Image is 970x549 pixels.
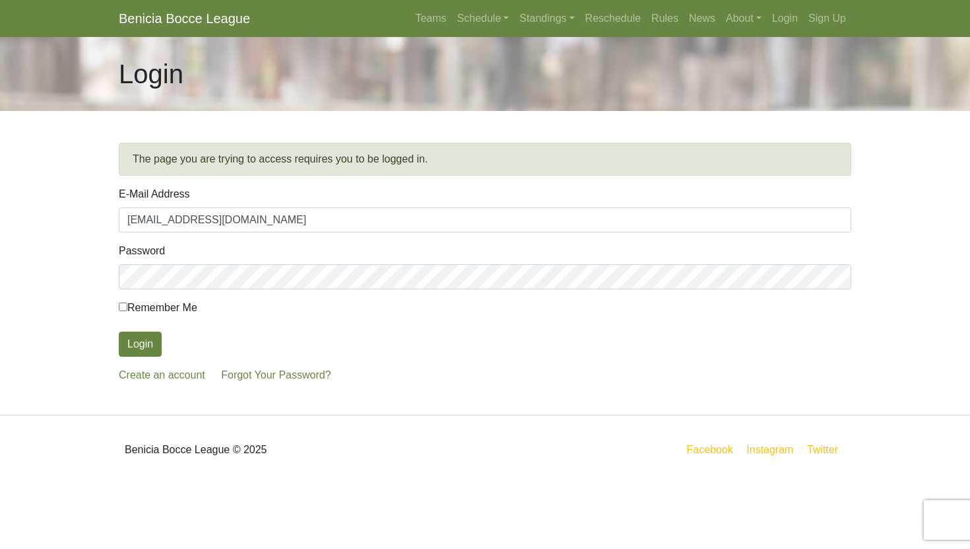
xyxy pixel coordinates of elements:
[119,186,190,202] label: E-Mail Address
[767,5,803,32] a: Login
[119,369,205,381] a: Create an account
[119,143,851,176] div: The page you are trying to access requires you to be logged in.
[721,5,767,32] a: About
[119,303,127,311] input: Remember Me
[119,332,162,357] button: Login
[119,58,183,90] h1: Login
[804,441,849,458] a: Twitter
[646,5,684,32] a: Rules
[452,5,515,32] a: Schedule
[684,441,736,458] a: Facebook
[803,5,851,32] a: Sign Up
[109,426,485,474] div: Benicia Bocce League © 2025
[514,5,579,32] a: Standings
[221,369,331,381] a: Forgot Your Password?
[119,300,197,316] label: Remember Me
[744,441,796,458] a: Instagram
[410,5,451,32] a: Teams
[580,5,647,32] a: Reschedule
[684,5,721,32] a: News
[119,5,250,32] a: Benicia Bocce League
[119,243,165,259] label: Password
